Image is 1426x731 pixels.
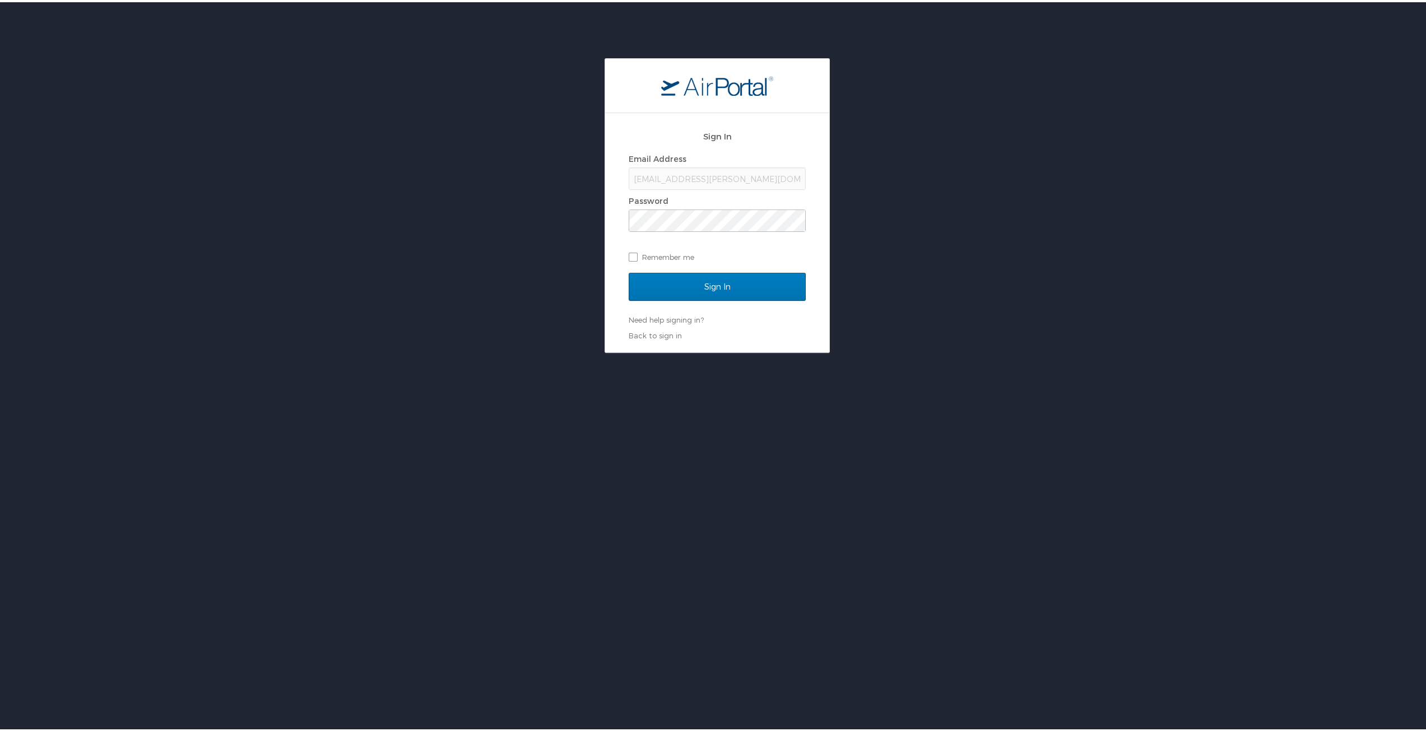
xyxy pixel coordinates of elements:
[629,152,686,161] label: Email Address
[629,246,806,263] label: Remember me
[629,128,806,141] h2: Sign In
[629,194,668,203] label: Password
[629,313,704,322] a: Need help signing in?
[629,329,682,338] a: Back to sign in
[661,73,773,94] img: logo
[629,271,806,299] input: Sign In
